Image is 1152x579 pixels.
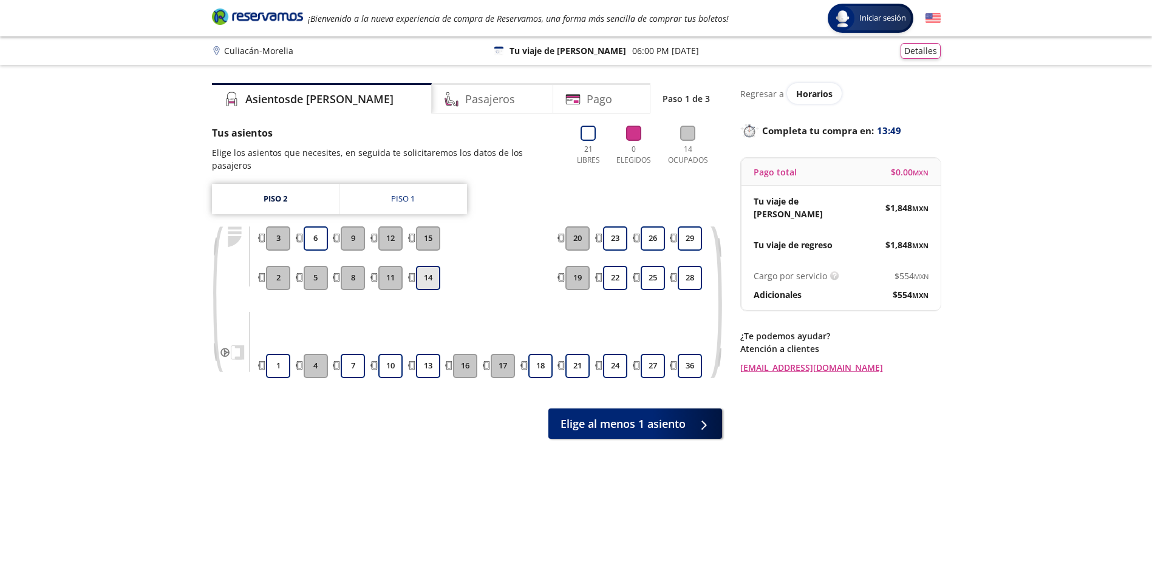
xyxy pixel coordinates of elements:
button: 2 [266,266,290,290]
p: Atención a clientes [740,342,941,355]
small: MXN [914,272,929,281]
a: Piso 2 [212,184,339,214]
button: 28 [678,266,702,290]
a: Brand Logo [212,7,303,29]
button: 13 [416,354,440,378]
p: Regresar a [740,87,784,100]
button: 17 [491,354,515,378]
p: Culiacán - Morelia [224,44,293,57]
small: MXN [913,168,929,177]
button: 26 [641,226,665,251]
a: Piso 1 [339,184,467,214]
button: 8 [341,266,365,290]
button: 14 [416,266,440,290]
span: Elige al menos 1 asiento [561,416,686,432]
button: 27 [641,354,665,378]
small: MXN [912,204,929,213]
p: Tu viaje de [PERSON_NAME] [510,44,626,57]
button: Detalles [901,43,941,59]
button: 23 [603,226,627,251]
p: 14 Ocupados [663,144,713,166]
span: Iniciar sesión [854,12,911,24]
a: [EMAIL_ADDRESS][DOMAIN_NAME] [740,361,941,374]
button: 21 [565,354,590,378]
span: $ 554 [893,288,929,301]
p: Tu viaje de regreso [754,239,833,251]
h4: Pasajeros [465,91,515,107]
button: 19 [565,266,590,290]
small: MXN [912,291,929,300]
button: 5 [304,266,328,290]
button: 12 [378,226,403,251]
h4: Asientos de [PERSON_NAME] [245,91,394,107]
button: 18 [528,354,553,378]
button: 1 [266,354,290,378]
button: 4 [304,354,328,378]
button: 9 [341,226,365,251]
h4: Pago [587,91,612,107]
button: 15 [416,226,440,251]
button: 3 [266,226,290,251]
button: 16 [453,354,477,378]
small: MXN [912,241,929,250]
span: $ 1,848 [885,239,929,251]
span: $ 1,848 [885,201,929,214]
button: 22 [603,266,627,290]
p: ¿Te podemos ayudar? [740,330,941,342]
button: 6 [304,226,328,251]
p: Adicionales [754,288,802,301]
p: Tus asientos [212,126,560,140]
button: English [925,11,941,26]
p: Paso 1 de 3 [663,92,710,105]
p: Completa tu compra en : [740,122,941,139]
span: $ 0.00 [891,166,929,178]
p: Tu viaje de [PERSON_NAME] [754,195,841,220]
p: Elige los asientos que necesites, en seguida te solicitaremos los datos de los pasajeros [212,146,560,172]
p: 0 Elegidos [614,144,654,166]
button: 7 [341,354,365,378]
button: 25 [641,266,665,290]
button: 11 [378,266,403,290]
span: 13:49 [877,124,901,138]
i: Brand Logo [212,7,303,25]
button: 20 [565,226,590,251]
button: Elige al menos 1 asiento [548,408,722,439]
span: Horarios [796,88,833,100]
button: 36 [678,354,702,378]
div: Regresar a ver horarios [740,83,941,104]
em: ¡Bienvenido a la nueva experiencia de compra de Reservamos, una forma más sencilla de comprar tus... [308,13,729,24]
div: Piso 1 [391,193,415,205]
p: 06:00 PM [DATE] [632,44,699,57]
p: Cargo por servicio [754,269,827,282]
button: 10 [378,354,403,378]
button: 24 [603,354,627,378]
p: 21 Libres [572,144,605,166]
button: 29 [678,226,702,251]
span: $ 554 [895,269,929,282]
p: Pago total [754,166,797,178]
